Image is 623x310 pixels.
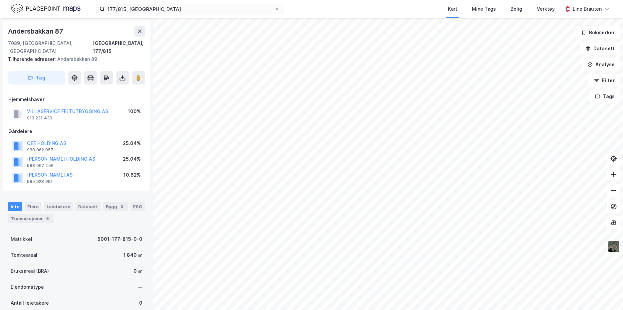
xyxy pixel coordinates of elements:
[590,278,623,310] div: Kontrollprogram for chat
[139,299,142,307] div: 0
[537,5,555,13] div: Verktøy
[25,202,41,211] div: Eiere
[8,202,22,211] div: Info
[448,5,457,13] div: Kart
[123,139,141,147] div: 25.04%
[8,127,145,135] div: Gårdeiere
[582,58,620,71] button: Analyse
[118,203,125,210] div: 3
[27,147,53,153] div: 988 062 057
[11,283,44,291] div: Eiendomstype
[44,215,51,222] div: 6
[11,267,49,275] div: Bruksareal (BRA)
[8,71,65,84] button: Tag
[130,202,145,211] div: ESG
[11,251,37,259] div: Tomteareal
[8,56,57,62] span: Tilhørende adresser:
[44,202,73,211] div: Leietakere
[123,251,142,259] div: 1 840 ㎡
[123,171,141,179] div: 10.62%
[133,267,142,275] div: 0 ㎡
[607,240,620,253] img: 9k=
[8,26,65,37] div: Andersbakkan 87
[8,214,54,223] div: Transaksjoner
[589,90,620,103] button: Tags
[8,39,93,55] div: 7089, [GEOGRAPHIC_DATA], [GEOGRAPHIC_DATA]
[11,299,49,307] div: Antall leietakere
[103,202,128,211] div: Bygg
[472,5,496,13] div: Mine Tags
[27,163,54,168] div: 988 062 456
[575,26,620,39] button: Bokmerker
[590,278,623,310] iframe: Chat Widget
[105,4,275,14] input: Søk på adresse, matrikkel, gårdeiere, leietakere eller personer
[128,107,141,115] div: 100%
[8,55,140,63] div: Andersbakkan 89
[580,42,620,55] button: Datasett
[588,74,620,87] button: Filter
[138,283,142,291] div: —
[8,95,145,103] div: Hjemmelshaver
[76,202,101,211] div: Datasett
[573,5,602,13] div: Line Brauten
[27,179,53,184] div: 985 928 991
[123,155,141,163] div: 25.04%
[511,5,522,13] div: Bolig
[27,115,52,121] div: 913 231 430
[11,3,81,15] img: logo.f888ab2527a4732fd821a326f86c7f29.svg
[98,235,142,243] div: 5001-177-815-0-0
[11,235,32,243] div: Matrikkel
[93,39,145,55] div: [GEOGRAPHIC_DATA], 177/815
